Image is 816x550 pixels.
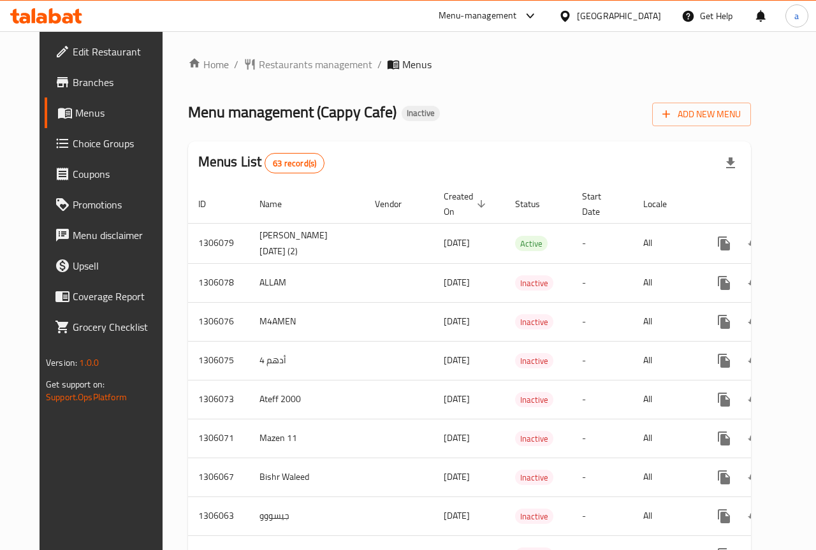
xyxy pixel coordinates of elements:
li: / [234,57,238,72]
span: 63 record(s) [265,157,324,170]
span: Locale [643,196,683,212]
td: Mazen 11 [249,419,365,458]
span: Branches [73,75,166,90]
td: - [572,223,633,263]
span: Menu management ( Cappy Cafe ) [188,98,397,126]
td: [PERSON_NAME] [DATE] (2) [249,223,365,263]
td: 1306067 [188,458,249,496]
div: Inactive [515,392,553,407]
span: [DATE] [444,468,470,485]
div: Menu-management [439,8,517,24]
span: Coverage Report [73,289,166,304]
span: Status [515,196,557,212]
span: ID [198,196,222,212]
td: 1306079 [188,223,249,263]
button: Change Status [739,423,770,454]
div: Inactive [515,353,553,368]
button: Change Status [739,307,770,337]
li: / [377,57,382,72]
a: Restaurants management [244,57,372,72]
td: All [633,341,699,380]
a: Menu disclaimer [45,220,176,250]
span: Start Date [582,189,618,219]
span: [DATE] [444,235,470,251]
span: Choice Groups [73,136,166,151]
td: All [633,380,699,419]
td: - [572,263,633,302]
span: [DATE] [444,313,470,329]
button: more [709,423,739,454]
span: Restaurants management [259,57,372,72]
td: ALLAM [249,263,365,302]
span: [DATE] [444,274,470,291]
span: Version: [46,354,77,371]
span: [DATE] [444,507,470,524]
td: Ateff 2000 [249,380,365,419]
a: Promotions [45,189,176,220]
span: [DATE] [444,430,470,446]
a: Support.OpsPlatform [46,389,127,405]
a: Choice Groups [45,128,176,159]
td: أدهم 4 [249,341,365,380]
button: more [709,345,739,376]
button: more [709,268,739,298]
span: Inactive [515,393,553,407]
td: All [633,419,699,458]
td: All [633,263,699,302]
button: Change Status [739,228,770,259]
div: [GEOGRAPHIC_DATA] [577,9,661,23]
td: - [572,458,633,496]
td: All [633,302,699,341]
button: more [709,228,739,259]
td: Bishr Waleed [249,458,365,496]
span: Edit Restaurant [73,44,166,59]
button: Change Status [739,462,770,493]
span: Created On [444,189,490,219]
a: Menus [45,98,176,128]
button: Change Status [739,345,770,376]
td: 1306078 [188,263,249,302]
td: 1306076 [188,302,249,341]
td: - [572,302,633,341]
span: Inactive [515,276,553,291]
span: Get support on: [46,376,105,393]
span: 1.0.0 [79,354,99,371]
span: Active [515,236,548,251]
div: Inactive [515,314,553,329]
h2: Menus List [198,152,324,173]
td: 1306075 [188,341,249,380]
td: All [633,458,699,496]
nav: breadcrumb [188,57,751,72]
span: Name [259,196,298,212]
span: Promotions [73,197,166,212]
td: - [572,341,633,380]
span: Menus [402,57,432,72]
div: Total records count [265,153,324,173]
span: Add New Menu [662,106,741,122]
span: Inactive [515,470,553,485]
span: Inactive [515,509,553,524]
span: Inactive [402,108,440,119]
span: Menus [75,105,166,120]
td: 1306071 [188,419,249,458]
span: Inactive [515,315,553,329]
a: Grocery Checklist [45,312,176,342]
div: Inactive [402,106,440,121]
span: Inactive [515,431,553,446]
div: Export file [715,148,746,178]
button: Change Status [739,501,770,532]
a: Branches [45,67,176,98]
td: - [572,419,633,458]
td: All [633,223,699,263]
td: - [572,380,633,419]
button: more [709,501,739,532]
button: Change Status [739,268,770,298]
a: Edit Restaurant [45,36,176,67]
button: Change Status [739,384,770,415]
button: more [709,462,739,493]
td: M4AMEN [249,302,365,341]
